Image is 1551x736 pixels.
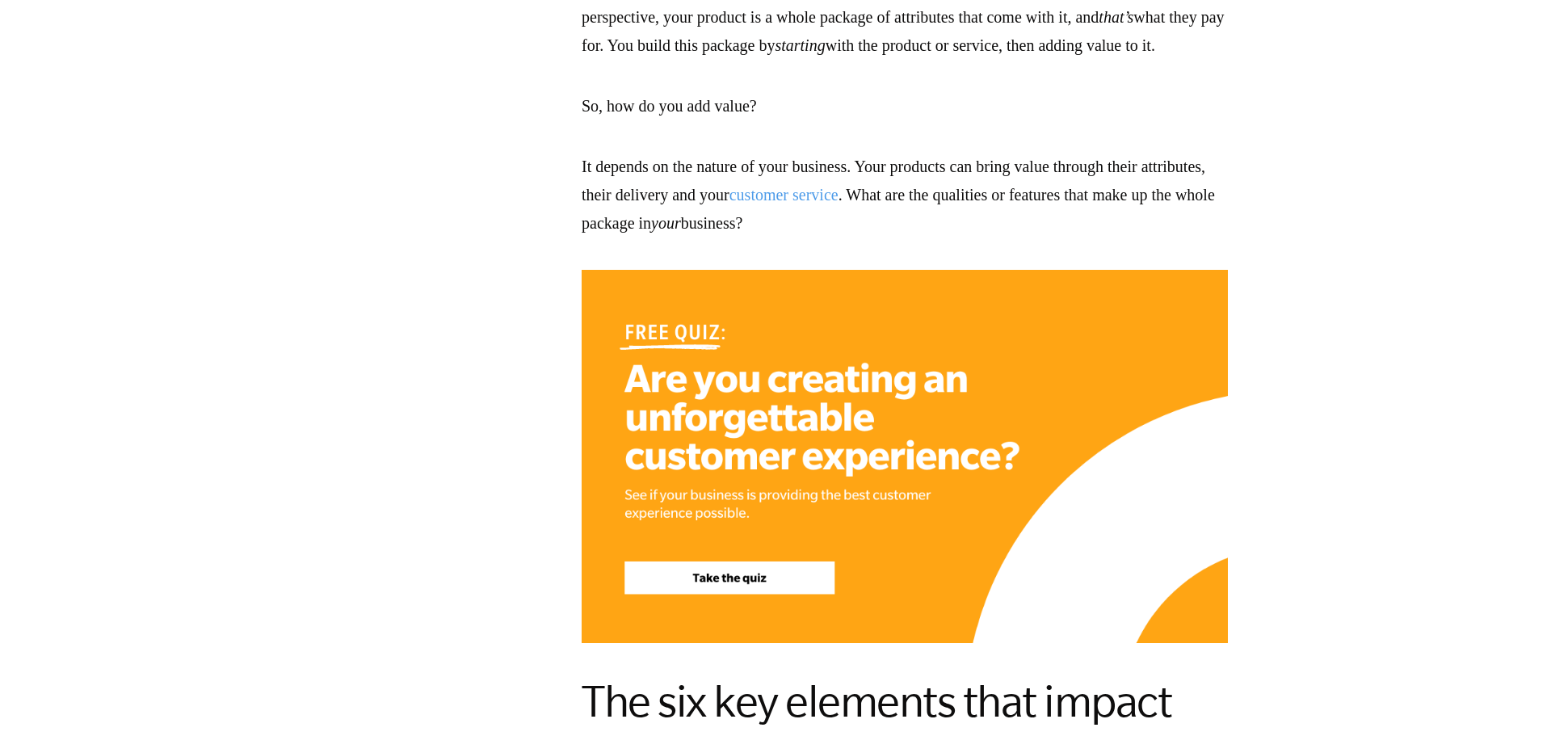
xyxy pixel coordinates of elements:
[582,270,1228,642] img: New call-to-action
[729,186,839,204] a: customer service
[775,36,825,54] em: starting
[651,214,681,232] em: your
[1099,8,1133,26] em: that’s
[582,92,1228,120] p: So, how do you add value?
[582,153,1228,238] p: It depends on the nature of your business. Your products can bring value through their attributes...
[1470,658,1551,736] iframe: Chat Widget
